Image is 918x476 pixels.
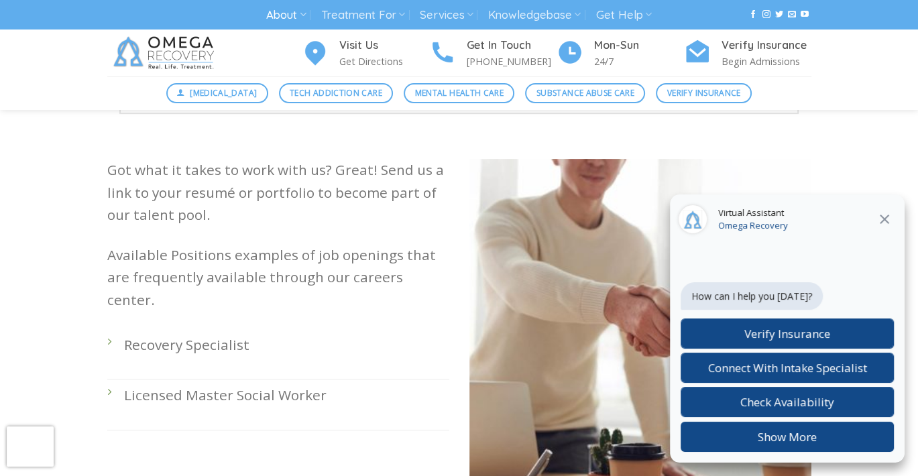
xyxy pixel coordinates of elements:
p: 24/7 [594,54,684,69]
a: [MEDICAL_DATA] [166,83,268,103]
a: Mental Health Care [404,83,514,103]
a: Verify Insurance Begin Admissions [684,37,811,70]
p: Available Positions examples of job openings that are frequently available through our careers ce... [107,244,449,311]
p: Got what it takes to work with us? Great! Send us a link to your resumé or portfolio to become pa... [107,159,449,226]
span: Substance Abuse Care [536,86,634,99]
a: Knowledgebase [488,3,581,27]
a: Send us an email [788,10,796,19]
a: Services [420,3,473,27]
a: About [266,3,306,27]
a: Get Help [596,3,652,27]
a: Substance Abuse Care [525,83,645,103]
h4: Mon-Sun [594,37,684,54]
p: Begin Admissions [722,54,811,69]
a: Tech Addiction Care [279,83,394,103]
a: Follow on YouTube [801,10,809,19]
a: Follow on Facebook [749,10,757,19]
a: Get In Touch [PHONE_NUMBER] [429,37,557,70]
p: [PHONE_NUMBER] [467,54,557,69]
p: Get Directions [339,54,429,69]
a: Verify Insurance [656,83,752,103]
a: Follow on Instagram [762,10,770,19]
span: Mental Health Care [415,86,504,99]
h4: Verify Insurance [722,37,811,54]
a: Follow on Twitter [775,10,783,19]
img: Omega Recovery [107,29,225,76]
span: [MEDICAL_DATA] [190,86,257,99]
h4: Visit Us [339,37,429,54]
p: Recovery Specialist [124,334,449,356]
h4: Get In Touch [467,37,557,54]
span: Verify Insurance [667,86,741,99]
a: Visit Us Get Directions [302,37,429,70]
span: Tech Addiction Care [290,86,382,99]
p: Licensed Master Social Worker [124,384,449,406]
a: Treatment For [321,3,405,27]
